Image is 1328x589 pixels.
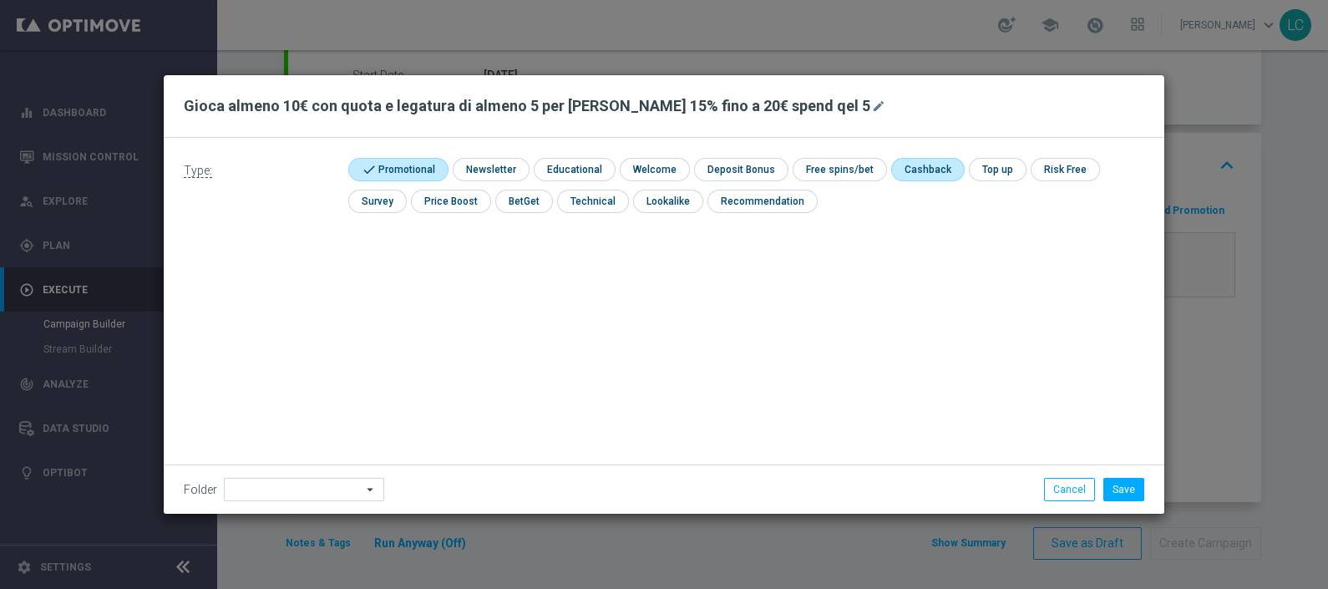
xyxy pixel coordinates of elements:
h2: Gioca almeno 10€ con quota e legatura di almeno 5 per [PERSON_NAME] 15% fino a 20€ spend qel 5 [184,96,870,116]
i: mode_edit [872,99,885,113]
button: Save [1103,478,1144,501]
button: Cancel [1044,478,1095,501]
i: arrow_drop_down [362,479,379,500]
label: Folder [184,483,217,497]
button: mode_edit [870,96,891,116]
span: Type: [184,164,212,178]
